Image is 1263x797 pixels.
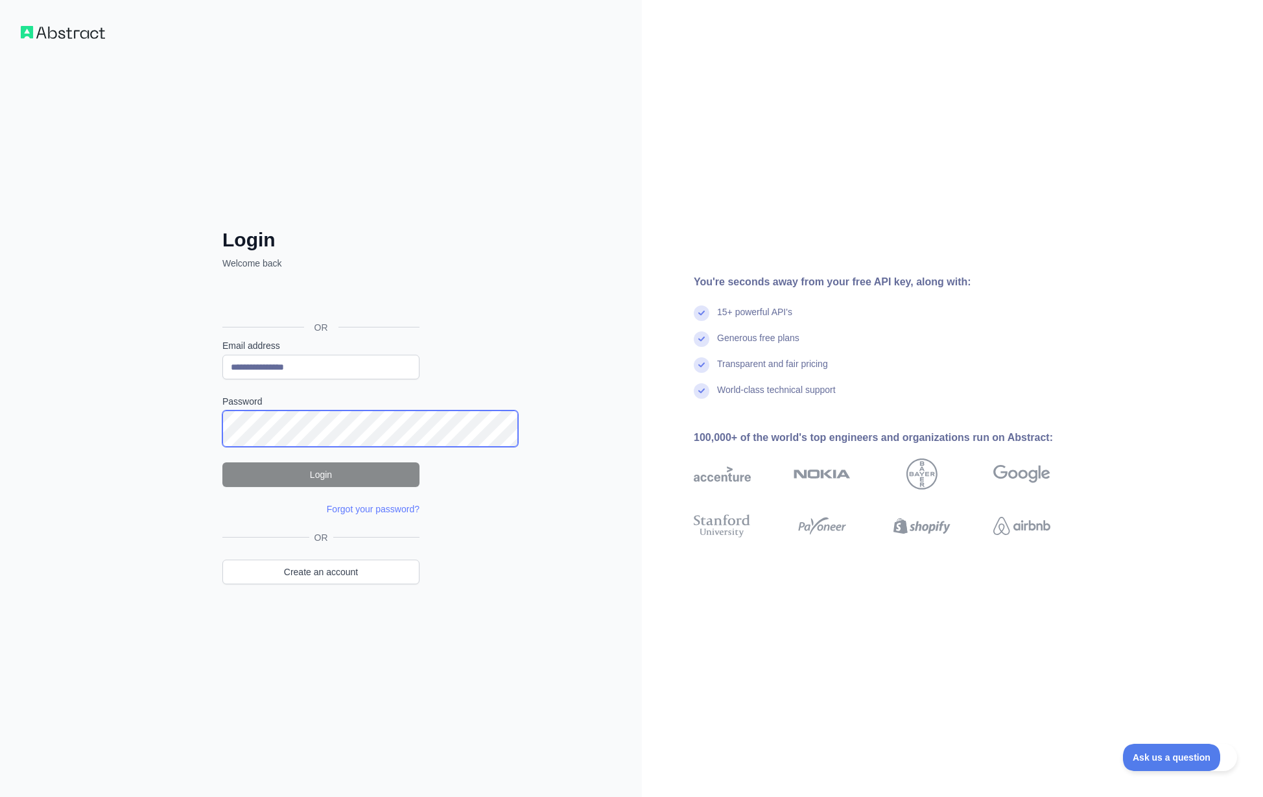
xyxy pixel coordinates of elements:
img: check mark [694,305,709,321]
img: check mark [694,357,709,373]
img: google [993,458,1050,490]
img: check mark [694,383,709,399]
img: Workflow [21,26,105,39]
span: OR [304,321,338,334]
img: airbnb [993,512,1050,540]
p: Welcome back [222,257,419,270]
iframe: Toggle Customer Support [1123,744,1237,771]
img: payoneer [794,512,851,540]
div: Transparent and fair pricing [717,357,828,383]
img: check mark [694,331,709,347]
a: Create an account [222,560,419,584]
img: nokia [794,458,851,490]
span: OR [309,531,333,544]
label: Email address [222,339,419,352]
label: Password [222,395,419,408]
div: 100,000+ of the world's top engineers and organizations run on Abstract: [694,430,1092,446]
img: shopify [893,512,950,540]
iframe: Sign in with Google Button [216,284,423,313]
div: You're seconds away from your free API key, along with: [694,274,1092,290]
img: bayer [906,458,938,490]
button: Login [222,462,419,487]
div: Generous free plans [717,331,799,357]
a: Forgot your password? [327,504,419,514]
h2: Login [222,228,419,252]
div: World-class technical support [717,383,836,409]
div: 15+ powerful API's [717,305,792,331]
img: accenture [694,458,751,490]
img: stanford university [694,512,751,540]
